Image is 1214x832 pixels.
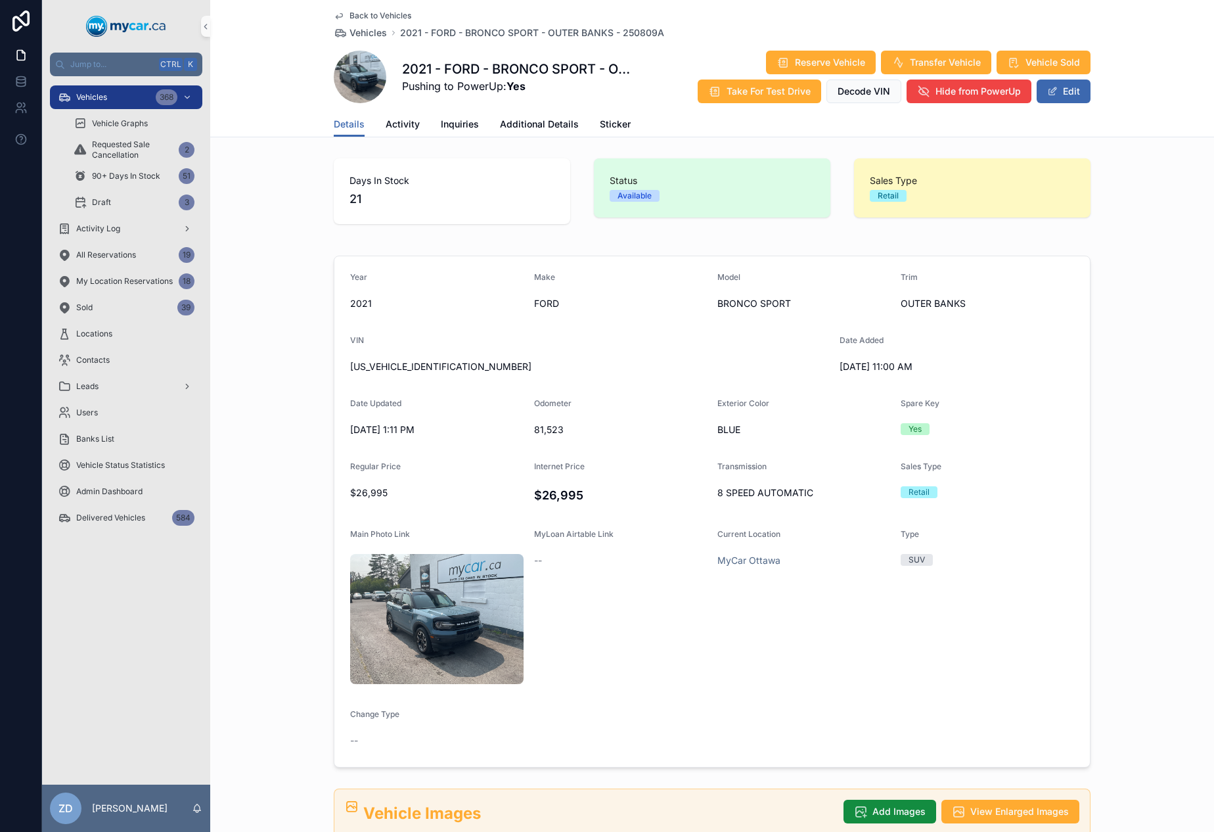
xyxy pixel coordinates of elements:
[500,118,579,131] span: Additional Details
[76,381,99,392] span: Leads
[76,276,173,287] span: My Location Reservations
[66,138,202,162] a: Requested Sale Cancellation2
[350,529,410,539] span: Main Photo Link
[941,800,1079,823] button: View Enlarged Images
[386,118,420,131] span: Activity
[156,89,177,105] div: 368
[50,53,202,76] button: Jump to...CtrlK
[76,92,107,103] span: Vehicles
[795,56,865,69] span: Reserve Vehicle
[50,506,202,530] a: Delivered Vehicles584
[50,85,202,109] a: Vehicles368
[159,58,183,71] span: Ctrl
[92,197,111,208] span: Draft
[76,434,114,444] span: Banks List
[400,26,664,39] a: 2021 - FORD - BRONCO SPORT - OUTER BANKS - 250809A
[76,302,93,313] span: Sold
[506,80,526,93] strong: Yes
[870,174,1075,187] span: Sales Type
[70,59,154,70] span: Jump to...
[534,486,708,504] h4: $26,995
[42,76,210,547] div: scrollable content
[50,322,202,346] a: Locations
[350,423,524,436] span: [DATE] 1:11 PM
[610,174,815,187] span: Status
[50,453,202,477] a: Vehicle Status Statistics
[843,800,936,823] button: Add Images
[92,802,168,815] p: [PERSON_NAME]
[909,423,922,435] div: Yes
[350,734,358,747] span: --
[334,11,411,21] a: Back to Vehicles
[172,510,194,526] div: 584
[766,51,876,74] button: Reserve Vehicle
[840,360,1013,373] span: [DATE] 11:00 AM
[970,805,1069,818] span: View Enlarged Images
[66,112,202,135] a: Vehicle Graphs
[350,297,524,310] span: 2021
[349,11,411,21] span: Back to Vehicles
[441,112,479,139] a: Inquiries
[76,486,143,497] span: Admin Dashboard
[350,335,364,345] span: VIN
[92,171,160,181] span: 90+ Days In Stock
[717,398,769,408] span: Exterior Color
[76,250,136,260] span: All Reservations
[50,296,202,319] a: Sold39
[910,56,981,69] span: Transfer Vehicle
[698,80,821,103] button: Take For Test Drive
[826,80,901,103] button: Decode VIN
[349,190,554,208] span: 21
[350,709,399,719] span: Change Type
[717,486,890,499] span: 8 SPEED AUTOMATIC
[881,51,991,74] button: Transfer Vehicle
[334,118,365,131] span: Details
[66,164,202,188] a: 90+ Days In Stock51
[534,272,555,282] span: Make
[907,80,1031,103] button: Hide from PowerUp
[717,297,890,310] span: BRONCO SPORT
[76,460,165,471] span: Vehicle Status Statistics
[76,329,112,339] span: Locations
[350,398,401,408] span: Date Updated
[1025,56,1080,69] span: Vehicle Sold
[534,297,708,310] span: FORD
[600,112,631,139] a: Sticker
[350,554,524,684] img: uc
[86,16,166,37] img: App logo
[179,142,194,158] div: 2
[901,297,1074,310] span: OUTER BANKS
[901,398,939,408] span: Spare Key
[50,269,202,293] a: My Location Reservations18
[1037,80,1090,103] button: Edit
[50,427,202,451] a: Banks List
[76,223,120,234] span: Activity Log
[76,355,110,365] span: Contacts
[872,805,926,818] span: Add Images
[50,243,202,267] a: All Reservations19
[909,486,930,498] div: Retail
[901,461,941,471] span: Sales Type
[50,217,202,241] a: Activity Log
[350,272,367,282] span: Year
[92,139,173,160] span: Requested Sale Cancellation
[177,300,194,315] div: 39
[76,407,98,418] span: Users
[534,398,572,408] span: Odometer
[717,554,780,567] a: MyCar Ottawa
[350,486,524,499] span: $26,995
[50,401,202,425] a: Users
[334,26,387,39] a: Vehicles
[600,118,631,131] span: Sticker
[717,272,740,282] span: Model
[76,513,145,523] span: Delivered Vehicles
[717,529,780,539] span: Current Location
[840,335,884,345] span: Date Added
[534,554,542,567] span: --
[50,348,202,372] a: Contacts
[402,60,632,78] h1: 2021 - FORD - BRONCO SPORT - OUTER BANKS - 250809A
[534,529,614,539] span: MyLoan Airtable Link
[534,461,585,471] span: Internet Price
[878,190,899,202] div: Retail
